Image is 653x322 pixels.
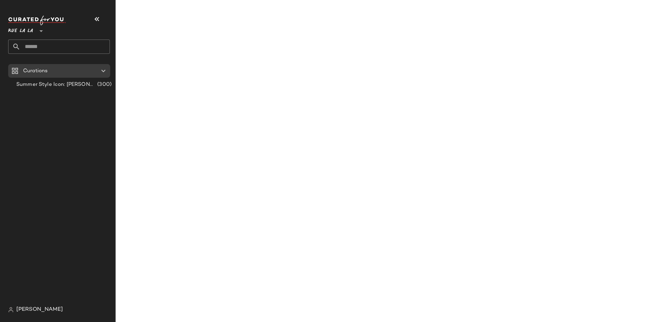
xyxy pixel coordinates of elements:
[8,307,14,312] img: svg%3e
[96,81,112,89] span: (300)
[23,67,48,75] span: Curations
[16,306,63,314] span: [PERSON_NAME]
[8,16,66,25] img: cfy_white_logo.C9jOOHJF.svg
[16,81,96,89] span: Summer Style Icon: [PERSON_NAME]
[8,23,33,35] span: Rue La La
